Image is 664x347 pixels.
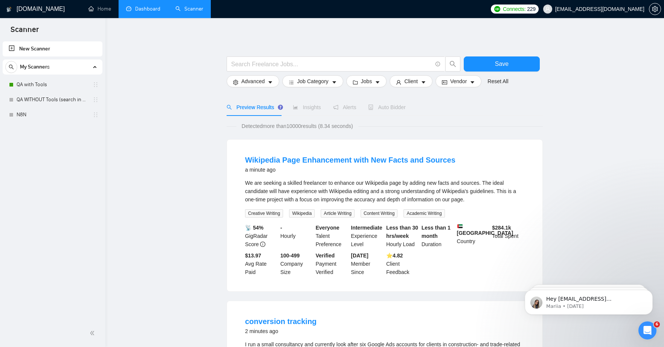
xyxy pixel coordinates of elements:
[385,224,420,248] div: Hourly Load
[385,251,420,276] div: Client Feedback
[321,209,355,218] span: Article Writing
[314,251,350,276] div: Payment Verified
[396,79,401,85] span: user
[353,79,358,85] span: folder
[293,105,298,110] span: area-chart
[333,104,356,110] span: Alerts
[332,79,337,85] span: caret-down
[236,122,358,130] span: Detected more than 10000 results (8.34 seconds)
[386,225,418,239] b: Less than 30 hrs/week
[5,24,45,40] span: Scanner
[6,3,12,15] img: logo
[245,327,317,336] div: 2 minutes ago
[293,104,321,110] span: Insights
[654,321,660,327] span: 6
[445,56,460,72] button: search
[245,179,524,204] div: We are seeking a skilled freelancer to enhance our Wikipedia page by adding new facts and sources...
[349,251,385,276] div: Member Since
[244,251,279,276] div: Avg Rate Paid
[649,6,661,12] a: setting
[361,209,397,218] span: Content Writing
[282,75,343,87] button: barsJob Categorycaret-down
[351,253,368,259] b: [DATE]
[368,104,405,110] span: Auto Bidder
[487,77,508,85] a: Reset All
[457,224,513,236] b: [GEOGRAPHIC_DATA]
[442,79,447,85] span: idcard
[20,59,50,75] span: My Scanners
[314,224,350,248] div: Talent Preference
[351,225,382,231] b: Intermediate
[333,105,338,110] span: notification
[404,77,418,85] span: Client
[545,6,550,12] span: user
[33,22,130,125] span: Hey [EMAIL_ADDRESS][DOMAIN_NAME], Looks like your Upwork agency Pristine Pro Tech Pvt. Ltd. ran o...
[446,61,460,67] span: search
[346,75,387,87] button: folderJobscaret-down
[9,41,96,56] a: New Scanner
[231,59,432,69] input: Search Freelance Jobs...
[361,77,372,85] span: Jobs
[227,105,232,110] span: search
[227,104,281,110] span: Preview Results
[390,75,433,87] button: userClientcaret-down
[436,62,440,67] span: info-circle
[233,79,238,85] span: setting
[90,329,97,337] span: double-left
[33,29,130,36] p: Message from Mariia, sent 4w ago
[3,41,102,56] li: New Scanner
[436,75,481,87] button: idcardVendorcaret-down
[494,6,500,12] img: upwork-logo.png
[241,77,265,85] span: Advanced
[245,225,263,231] b: 📡 54%
[277,104,284,111] div: Tooltip anchor
[492,225,511,231] b: $ 284.1k
[495,59,509,68] span: Save
[421,79,426,85] span: caret-down
[268,79,273,85] span: caret-down
[6,64,17,70] span: search
[375,79,380,85] span: caret-down
[470,79,475,85] span: caret-down
[245,253,261,259] b: $13.97
[245,209,283,218] span: Creative Writing
[638,321,656,339] iframe: Intercom live chat
[279,251,314,276] div: Company Size
[422,225,451,239] b: Less than 1 month
[404,209,445,218] span: Academic Writing
[260,242,265,247] span: info-circle
[93,97,99,103] span: holder
[280,225,282,231] b: -
[527,5,535,13] span: 229
[316,253,335,259] b: Verified
[175,6,203,12] a: searchScanner
[289,79,294,85] span: bars
[93,82,99,88] span: holder
[490,224,526,248] div: Total Spent
[455,224,491,248] div: Country
[245,156,455,164] a: Wikipedia Page Enhancement with New Facts and Sources
[244,224,279,248] div: GigRadar Score
[245,165,455,174] div: a minute ago
[5,61,17,73] button: search
[289,209,315,218] span: Wikipedia
[17,107,88,122] a: N8N
[88,6,111,12] a: homeHome
[126,6,160,12] a: dashboardDashboard
[503,5,525,13] span: Connects:
[649,3,661,15] button: setting
[227,75,279,87] button: settingAdvancedcaret-down
[297,77,328,85] span: Job Category
[245,317,317,326] a: conversion tracking
[316,225,340,231] b: Everyone
[93,112,99,118] span: holder
[464,56,540,72] button: Save
[420,224,455,248] div: Duration
[457,224,463,229] img: 🇦🇪
[349,224,385,248] div: Experience Level
[17,92,88,107] a: QA WITHOUT Tools (search in Titles)
[450,77,467,85] span: Vendor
